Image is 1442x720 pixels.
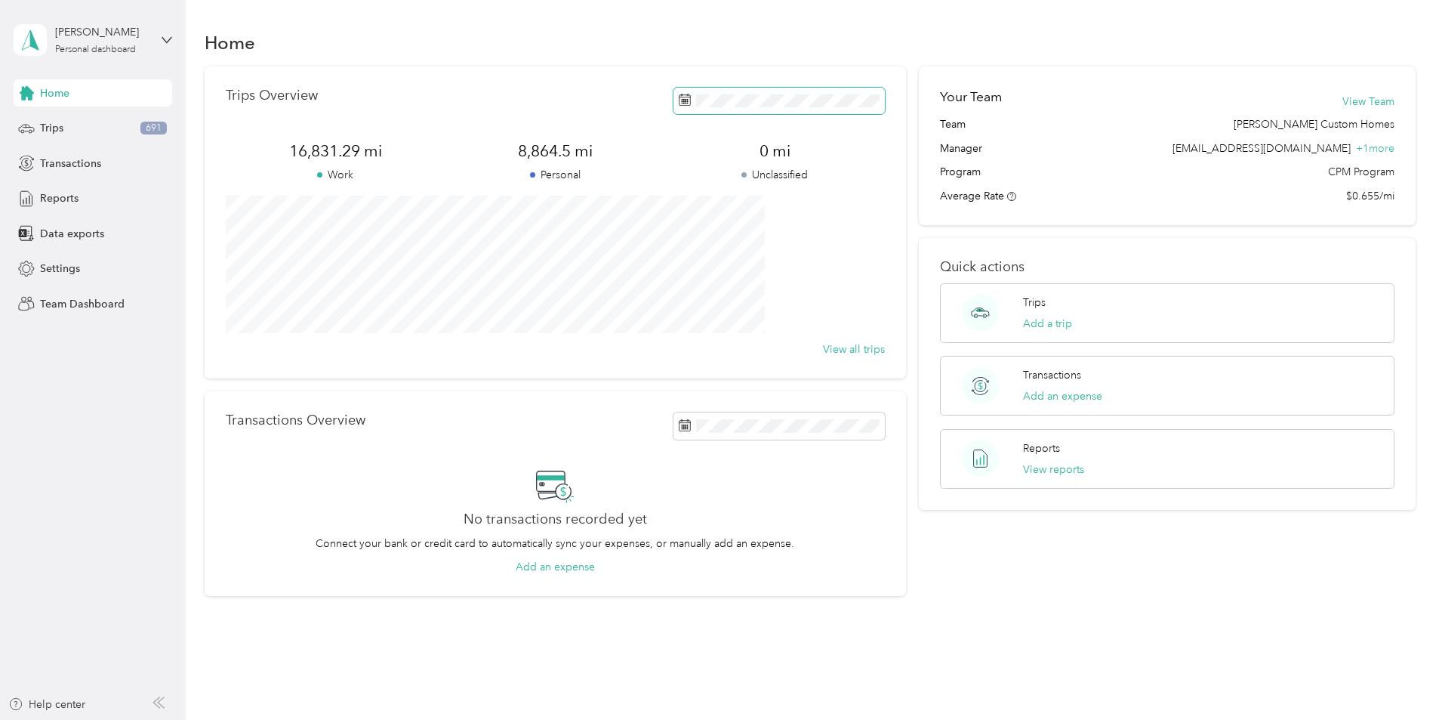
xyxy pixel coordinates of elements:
[8,697,85,712] button: Help center
[1023,440,1060,456] p: Reports
[516,559,595,575] button: Add an expense
[823,341,885,357] button: View all trips
[1356,142,1394,155] span: + 1 more
[1023,316,1072,332] button: Add a trip
[40,85,69,101] span: Home
[464,511,647,527] h2: No transactions recorded yet
[940,164,981,180] span: Program
[1328,164,1394,180] span: CPM Program
[1023,295,1046,311] p: Trips
[226,141,445,162] span: 16,831.29 mi
[40,296,125,312] span: Team Dashboard
[665,167,885,183] p: Unclassified
[226,88,318,104] p: Trips Overview
[1023,462,1084,477] button: View reports
[40,261,80,277] span: Settings
[316,536,794,552] p: Connect your bank or credit card to automatically sync your expenses, or manually add an expense.
[940,190,1004,202] span: Average Rate
[1346,188,1394,204] span: $0.655/mi
[226,167,445,183] p: Work
[940,141,982,156] span: Manager
[1357,635,1442,720] iframe: Everlance-gr Chat Button Frame
[55,24,149,40] div: [PERSON_NAME]
[445,141,665,162] span: 8,864.5 mi
[445,167,665,183] p: Personal
[940,88,1002,107] h2: Your Team
[140,122,167,135] span: 691
[940,116,966,132] span: Team
[1023,367,1081,383] p: Transactions
[1342,94,1394,110] button: View Team
[40,156,101,172] span: Transactions
[40,190,79,206] span: Reports
[1023,388,1102,404] button: Add an expense
[40,226,104,242] span: Data exports
[1172,142,1351,155] span: [EMAIL_ADDRESS][DOMAIN_NAME]
[226,413,365,428] p: Transactions Overview
[55,45,136,54] div: Personal dashboard
[40,120,63,136] span: Trips
[940,259,1394,275] p: Quick actions
[1234,116,1394,132] span: [PERSON_NAME] Custom Homes
[665,141,885,162] span: 0 mi
[205,35,255,51] h1: Home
